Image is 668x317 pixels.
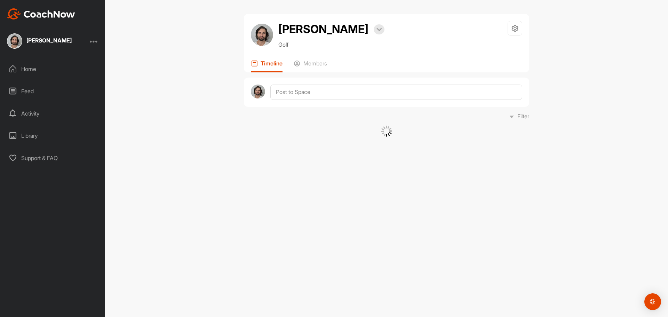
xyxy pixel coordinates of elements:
[4,149,102,167] div: Support & FAQ
[644,293,661,310] div: Open Intercom Messenger
[381,126,392,137] img: G6gVgL6ErOh57ABN0eRmCEwV0I4iEi4d8EwaPGI0tHgoAbU4EAHFLEQAh+QQFCgALACwIAA4AGAASAAAEbHDJSesaOCdk+8xg...
[278,40,384,49] p: Golf
[278,21,368,38] h2: [PERSON_NAME]
[303,60,327,67] p: Members
[4,82,102,100] div: Feed
[376,28,382,31] img: arrow-down
[7,33,22,49] img: square_7c52a94195b2bc521eae4cc91ccb1314.jpg
[7,8,75,19] img: CoachNow
[4,105,102,122] div: Activity
[4,60,102,78] div: Home
[4,127,102,144] div: Library
[261,60,283,67] p: Timeline
[517,112,529,120] p: Filter
[251,85,265,99] img: avatar
[26,38,72,43] div: [PERSON_NAME]
[251,24,273,46] img: avatar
